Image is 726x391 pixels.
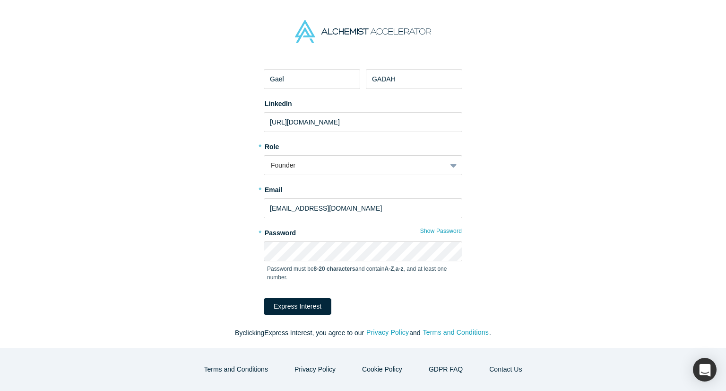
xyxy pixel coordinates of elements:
[366,69,462,89] input: Last Name
[164,328,562,338] p: By clicking Express Interest , you agree to our and .
[264,298,331,315] button: Express Interest
[264,139,462,152] label: Role
[264,96,292,109] label: LinkedIn
[271,160,440,170] div: Founder
[264,182,462,195] label: Email
[267,265,459,282] p: Password must be and contain , , and at least one number.
[479,361,532,378] button: Contact Us
[396,266,404,272] strong: a-z
[385,266,394,272] strong: A-Z
[422,327,489,338] button: Terms and Conditions
[194,361,278,378] button: Terms and Conditions
[366,327,409,338] button: Privacy Policy
[295,20,431,43] img: Alchemist Accelerator Logo
[419,361,473,378] a: GDPR FAQ
[314,266,355,272] strong: 8-20 characters
[264,69,360,89] input: First Name
[285,361,346,378] button: Privacy Policy
[420,225,462,237] button: Show Password
[352,361,412,378] button: Cookie Policy
[264,225,462,238] label: Password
